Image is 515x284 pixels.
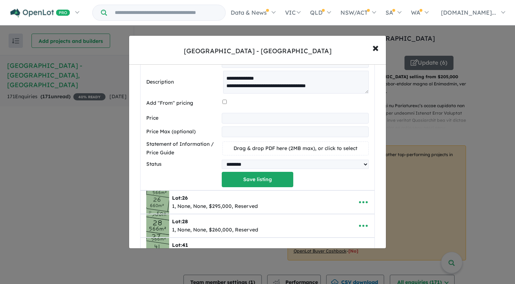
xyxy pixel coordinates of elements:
[172,195,188,201] b: Lot:
[146,191,169,214] img: Plaza%20Heights%20Estate%20-%20Warrnambool%20-%20Lot%2026___1756186777.png
[10,9,70,18] img: Openlot PRO Logo White
[182,195,188,201] span: 26
[172,218,188,225] b: Lot:
[172,226,258,234] div: 1, None, None, $260,000, Reserved
[146,238,169,261] img: Plaza%20Heights%20Estate%20-%20Warrnambool%20-%20Lot%2041___1756187011.png
[108,5,224,20] input: Try estate name, suburb, builder or developer
[146,99,220,108] label: Add "From" pricing
[234,145,357,151] span: Drag & drop PDF here (2MB max), or click to select
[182,218,188,225] span: 28
[146,128,219,136] label: Price Max (optional)
[146,214,169,237] img: Plaza%20Heights%20Estate%20-%20Warrnambool%20-%20Lot%2028___1756186865.png
[441,9,496,16] span: [DOMAIN_NAME]...
[146,114,219,123] label: Price
[182,242,188,248] span: 41
[146,140,220,157] label: Statement of Information / Price Guide
[172,202,258,211] div: 1, None, None, $295,000, Reserved
[222,172,293,187] button: Save listing
[146,160,219,169] label: Status
[172,242,188,248] b: Lot:
[184,46,332,56] div: [GEOGRAPHIC_DATA] - [GEOGRAPHIC_DATA]
[146,78,220,86] label: Description
[372,40,379,55] span: ×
